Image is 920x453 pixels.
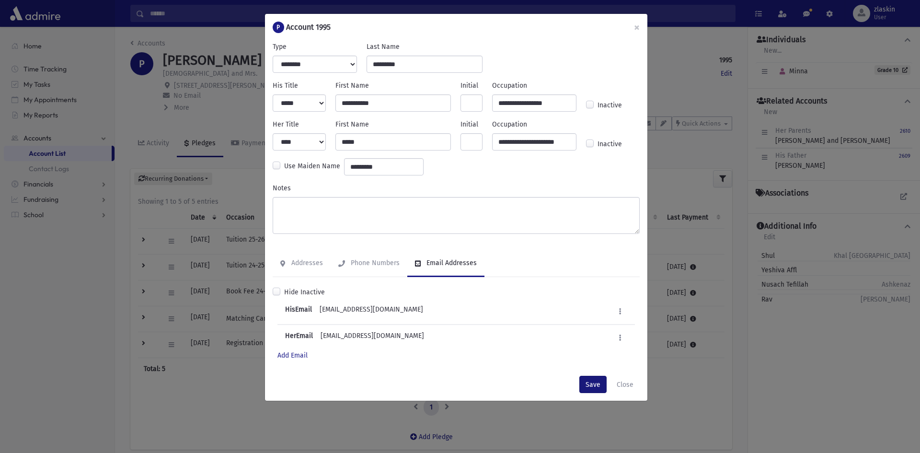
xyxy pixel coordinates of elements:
div: Addresses [289,259,323,267]
label: First Name [335,81,369,91]
a: Addresses [273,250,331,277]
div: [EMAIL_ADDRESS][DOMAIN_NAME] [285,304,423,318]
label: Occupation [492,81,527,91]
div: Phone Numbers [349,259,400,267]
div: P [273,22,284,33]
button: Save [579,376,607,393]
label: Inactive [598,100,622,112]
label: His Title [273,81,298,91]
label: Initial [460,81,478,91]
label: Last Name [367,42,400,52]
a: Phone Numbers [331,250,407,277]
label: First Name [335,119,369,129]
div: [EMAIL_ADDRESS][DOMAIN_NAME] [285,331,424,345]
div: Email Addresses [425,259,477,267]
label: Occupation [492,119,527,129]
h6: Account 1995 [286,22,331,33]
label: Use Maiden Name [284,161,340,173]
label: Initial [460,119,478,129]
button: × [626,14,647,41]
label: Notes [273,183,291,193]
a: Email Addresses [407,250,484,277]
b: HerEmail [285,332,313,340]
button: Close [610,376,640,393]
label: Inactive [598,139,622,151]
a: Add Email [277,351,308,360]
label: Type [273,42,287,52]
b: HisEmail [285,305,312,314]
label: Hide Inactive [284,287,325,297]
label: Her Title [273,119,299,129]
